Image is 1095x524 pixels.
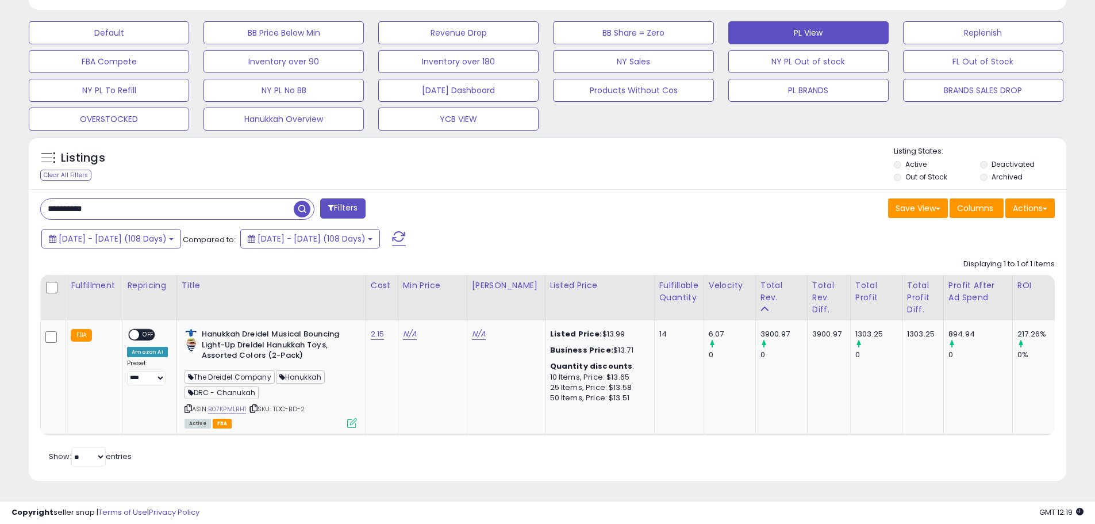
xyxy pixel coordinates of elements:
button: NY PL Out of stock [728,50,889,73]
small: FBA [71,329,92,342]
span: [DATE] - [DATE] (108 Days) [59,233,167,244]
div: Profit After Ad Spend [948,280,1008,304]
div: Total Rev. Diff. [812,280,846,316]
div: ROI [1017,280,1059,292]
button: BB Share = Zero [553,21,713,44]
button: Inventory over 90 [203,50,364,73]
div: [PERSON_NAME] [472,280,540,292]
div: Amazon AI [127,347,167,357]
p: Listing States: [894,146,1066,157]
div: Fulfillable Quantity [659,280,699,304]
div: $13.99 [550,329,646,339]
span: | SKU: TDC-BD-2 [248,404,305,414]
div: 0 [948,350,1012,360]
a: Terms of Use [98,507,147,518]
span: Hanukkah [276,370,325,384]
div: 0 [855,350,902,360]
button: Save View [888,198,948,218]
div: 3900.97 [760,329,807,339]
button: PL View [728,21,889,44]
div: Total Profit Diff. [907,280,939,316]
span: Show: entries [49,451,132,462]
button: NY PL No BB [203,79,364,102]
button: FBA Compete [29,50,189,73]
a: Privacy Policy [149,507,199,518]
span: All listings currently available for purchase on Amazon [185,419,211,429]
span: DRC - Chanukah [185,386,259,399]
b: Quantity discounts [550,361,633,372]
div: 1303.25 [855,329,902,339]
span: Columns [957,202,993,214]
span: OFF [140,330,158,340]
div: $13.71 [550,345,646,355]
div: Total Rev. [760,280,802,304]
button: PL BRANDS [728,79,889,102]
div: Displaying 1 to 1 of 1 items [963,259,1055,270]
div: Repricing [127,280,171,292]
div: Clear All Filters [40,170,91,181]
button: FL Out of Stock [903,50,1063,73]
div: 50 Items, Price: $13.51 [550,393,646,403]
div: seller snap | | [11,507,199,518]
button: Products Without Cos [553,79,713,102]
div: Velocity [709,280,751,292]
span: The Dreidel Company [185,370,275,384]
a: N/A [472,328,486,340]
a: N/A [403,328,417,340]
label: Deactivated [992,159,1035,169]
div: Preset: [127,359,167,385]
button: Actions [1005,198,1055,218]
div: 14 [659,329,695,339]
a: 2.15 [371,328,385,340]
span: 2025-09-16 12:19 GMT [1039,507,1084,518]
div: Cost [371,280,393,292]
div: Fulfillment [71,280,117,292]
b: Listed Price: [550,328,602,339]
span: FBA [213,419,232,429]
div: : [550,361,646,372]
button: Replenish [903,21,1063,44]
button: Inventory over 180 [378,50,539,73]
button: Filters [320,198,365,219]
button: OVERSTOCKED [29,108,189,131]
button: Columns [950,198,1004,218]
div: 0 [760,350,807,360]
div: Listed Price [550,280,650,292]
button: NY PL To Refill [29,79,189,102]
h5: Listings [61,150,105,166]
div: Total Profit [855,280,897,304]
button: Revenue Drop [378,21,539,44]
button: NY Sales [553,50,713,73]
label: Archived [992,172,1023,182]
div: 0% [1017,350,1064,360]
button: [DATE] Dashboard [378,79,539,102]
button: BB Price Below Min [203,21,364,44]
button: Hanukkah Overview [203,108,364,131]
div: 1303.25 [907,329,935,339]
div: Title [182,280,361,292]
div: 894.94 [948,329,1012,339]
button: [DATE] - [DATE] (108 Days) [240,229,380,248]
button: BRANDS SALES DROP [903,79,1063,102]
div: 6.07 [709,329,755,339]
button: [DATE] - [DATE] (108 Days) [41,229,181,248]
b: Hanukkah Dreidel Musical Bouncing Light-Up Dreidel Hanukkah Toys, Assorted Colors (2-Pack) [202,329,341,364]
strong: Copyright [11,507,53,518]
label: Active [905,159,927,169]
a: B07KPMLRH1 [208,404,247,414]
button: Default [29,21,189,44]
div: 217.26% [1017,329,1064,339]
label: Out of Stock [905,172,947,182]
div: 0 [709,350,755,360]
div: 10 Items, Price: $13.65 [550,372,646,383]
span: Compared to: [183,234,236,245]
div: 25 Items, Price: $13.58 [550,383,646,393]
b: Business Price: [550,345,613,355]
button: YCB VIEW [378,108,539,131]
div: ASIN: [185,329,357,427]
div: 3900.97 [812,329,842,339]
img: 41pR374JeSL._SL40_.jpg [185,329,199,352]
span: [DATE] - [DATE] (108 Days) [258,233,366,244]
div: Min Price [403,280,462,292]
